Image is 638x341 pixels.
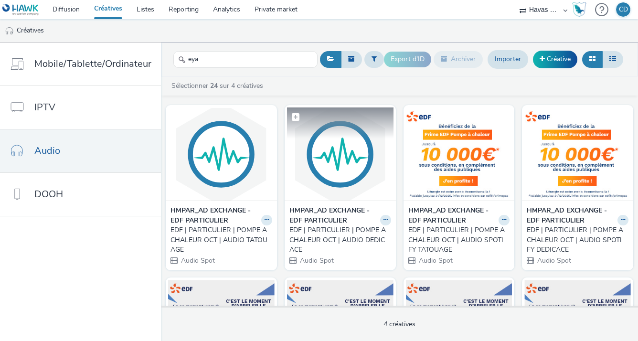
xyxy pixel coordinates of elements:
[533,51,577,68] a: Créative
[572,2,590,17] a: Hawk Academy
[170,225,272,255] a: EDF | PARTICULIER | POMPE A CHALEUR OCT | AUDIO TATOUAGE
[2,4,39,16] img: undefined Logo
[572,2,586,17] img: Hawk Academy
[289,225,387,255] div: EDF | PARTICULIER | POMPE A CHALEUR OCT | AUDIO DEDICACE
[418,256,453,265] span: Audio Spot
[527,225,625,255] div: EDF | PARTICULIER | POMPE A CHALEUR OCT | AUDIO SPOTIFY DEDICACE
[289,225,391,255] a: EDF | PARTICULIER | POMPE A CHALEUR OCT | AUDIO DEDICACE
[287,107,393,201] img: EDF | PARTICULIER | POMPE A CHALEUR OCT | AUDIO DEDICACE visual
[582,51,603,67] button: Grille
[434,51,483,67] button: Archiver
[524,107,631,201] img: EDF | PARTICULIER | POMPE A CHALEUR OCT | AUDIO SPOTIFY DEDICACE visual
[406,107,512,201] img: EDF | PARTICULIER | POMPE A CHALEUR OCT | AUDIO SPOTIFY TATOUAGE visual
[34,57,151,71] span: Mobile/Tablette/Ordinateur
[602,51,623,67] button: Liste
[619,2,628,17] div: CD
[170,81,267,90] a: Sélectionner sur 4 créatives
[180,256,215,265] span: Audio Spot
[299,256,334,265] span: Audio Spot
[168,107,275,201] img: EDF | PARTICULIER | POMPE A CHALEUR OCT | AUDIO TATOUAGE visual
[408,206,497,225] strong: HMPAR_AD EXCHANGE - EDF PARTICULIER
[289,206,378,225] strong: HMPAR_AD EXCHANGE - EDF PARTICULIER
[173,51,318,68] input: Rechercher...
[536,256,571,265] span: Audio Spot
[170,225,268,255] div: EDF | PARTICULIER | POMPE A CHALEUR OCT | AUDIO TATOUAGE
[5,26,14,36] img: audio
[527,225,628,255] a: EDF | PARTICULIER | POMPE A CHALEUR OCT | AUDIO SPOTIFY DEDICACE
[383,320,415,329] span: 4 créatives
[34,144,60,158] span: Audio
[527,206,615,225] strong: HMPAR_AD EXCHANGE - EDF PARTICULIER
[408,225,506,255] div: EDF | PARTICULIER | POMPE A CHALEUR OCT | AUDIO SPOTIFY TATOUAGE
[34,100,55,114] span: IPTV
[210,81,218,90] strong: 24
[408,225,510,255] a: EDF | PARTICULIER | POMPE A CHALEUR OCT | AUDIO SPOTIFY TATOUAGE
[488,50,528,68] a: Importer
[384,52,431,67] button: Export d'ID
[34,187,63,201] span: DOOH
[170,206,259,225] strong: HMPAR_AD EXCHANGE - EDF PARTICULIER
